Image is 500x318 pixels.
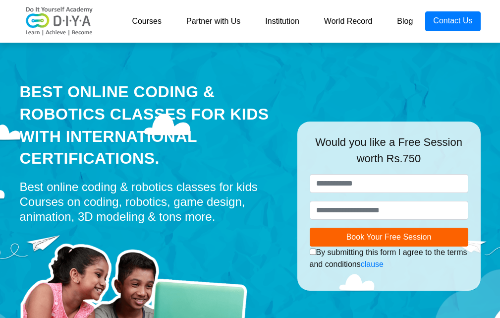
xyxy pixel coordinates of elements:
[346,233,432,241] span: Book Your Free Session
[310,247,468,270] div: By submitting this form I agree to the terms and conditions
[310,228,468,247] button: Book Your Free Session
[174,11,253,31] a: Partner with Us
[361,260,384,268] a: clause
[20,6,99,36] img: logo-v2.png
[119,11,174,31] a: Courses
[385,11,425,31] a: Blog
[20,180,282,224] div: Best online coding & robotics classes for kids Courses on coding, robotics, game design, animatio...
[310,134,468,174] div: Would you like a Free Session worth Rs.750
[312,11,385,31] a: World Record
[20,81,282,170] div: Best Online Coding & Robotics Classes for kids with International Certifications.
[425,11,480,31] a: Contact Us
[253,11,311,31] a: Institution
